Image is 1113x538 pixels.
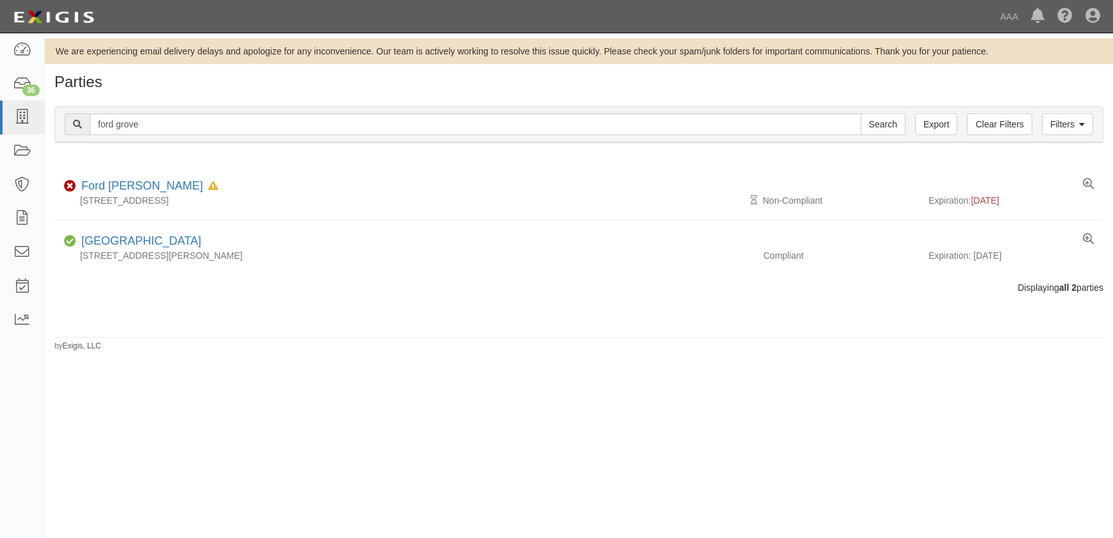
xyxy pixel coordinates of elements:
a: [GEOGRAPHIC_DATA] [81,234,201,247]
div: [STREET_ADDRESS] [54,194,754,207]
i: Compliant [64,237,76,246]
i: Help Center - Complianz [1057,9,1073,24]
a: Filters [1042,113,1093,135]
div: Compliant [754,249,929,262]
span: [DATE] [971,195,999,206]
div: 36 [22,85,40,96]
a: View results summary [1083,233,1094,246]
div: Expiration: [929,194,1103,207]
a: View results summary [1083,178,1094,191]
div: Expiration: [DATE] [929,249,1103,262]
input: Search [90,113,861,135]
a: Ford [PERSON_NAME] [81,179,203,192]
a: AAA [994,4,1025,29]
a: Export [915,113,957,135]
div: Grove City Ford [76,233,201,250]
small: by [54,341,101,352]
div: Displaying parties [45,281,1113,294]
div: [STREET_ADDRESS][PERSON_NAME] [54,249,754,262]
i: Pending Review [751,196,758,205]
b: all 2 [1059,282,1076,293]
div: Non-Compliant [754,194,929,207]
h1: Parties [54,74,1103,90]
i: In Default since 07/15/2025 [208,182,218,191]
input: Search [861,113,906,135]
i: Non-Compliant [64,182,76,191]
a: Clear Filters [967,113,1032,135]
a: Exigis, LLC [63,341,101,350]
div: Ford Groves [76,178,218,195]
img: logo-5460c22ac91f19d4615b14bd174203de0afe785f0fc80cf4dbbc73dc1793850b.png [10,6,98,29]
div: We are experiencing email delivery delays and apologize for any inconvenience. Our team is active... [45,45,1113,58]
